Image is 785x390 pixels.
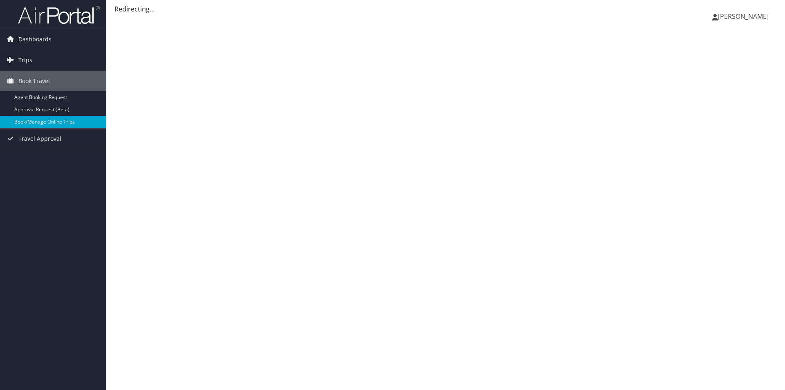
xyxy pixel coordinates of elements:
[18,29,52,50] span: Dashboards
[18,5,100,25] img: airportal-logo.png
[18,71,50,91] span: Book Travel
[114,4,777,14] div: Redirecting...
[712,4,777,29] a: [PERSON_NAME]
[18,128,61,149] span: Travel Approval
[718,12,769,21] span: [PERSON_NAME]
[18,50,32,70] span: Trips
